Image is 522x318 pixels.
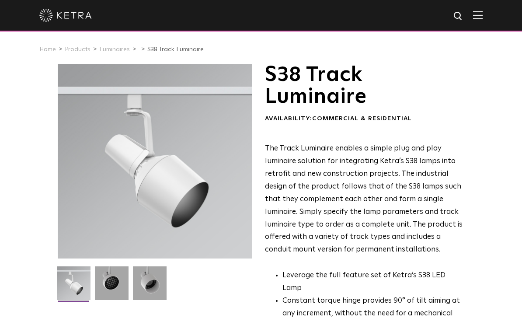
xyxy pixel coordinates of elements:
span: Commercial & Residential [312,115,412,122]
img: search icon [453,11,464,22]
li: Leverage the full feature set of Ketra’s S38 LED Lamp [282,269,464,295]
img: 9e3d97bd0cf938513d6e [133,266,167,307]
div: Availability: [265,115,464,123]
img: S38-Track-Luminaire-2021-Web-Square [57,266,90,307]
a: Luminaires [99,46,130,52]
a: S38 Track Luminaire [147,46,204,52]
h1: S38 Track Luminaire [265,64,464,108]
span: The Track Luminaire enables a simple plug and play luminaire solution for integrating Ketra’s S38... [265,145,463,253]
img: Hamburger%20Nav.svg [473,11,483,19]
a: Products [65,46,90,52]
img: 3b1b0dc7630e9da69e6b [95,266,129,307]
a: Home [39,46,56,52]
img: ketra-logo-2019-white [39,9,92,22]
